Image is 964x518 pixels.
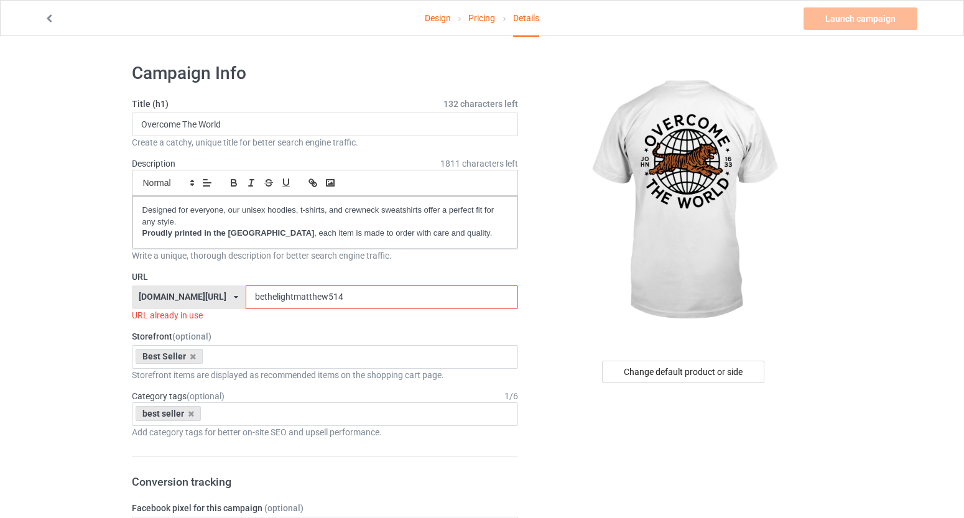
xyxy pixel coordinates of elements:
div: Create a catchy, unique title for better search engine traffic. [132,136,519,149]
p: , each item is made to order with care and quality. [142,228,508,239]
h3: Conversion tracking [132,474,519,489]
div: Change default product or side [602,361,764,383]
div: best seller [136,406,202,421]
h1: Campaign Info [132,62,519,85]
span: (optional) [264,503,304,513]
span: (optional) [172,331,211,341]
label: URL [132,271,519,283]
div: Best Seller [136,349,203,364]
label: Description [132,159,175,169]
label: Category tags [132,390,225,402]
label: Storefront [132,330,519,343]
label: Facebook pixel for this campaign [132,502,519,514]
div: URL already in use [132,309,519,321]
div: Write a unique, thorough description for better search engine traffic. [132,249,519,262]
div: Storefront items are displayed as recommended items on the shopping cart page. [132,369,519,381]
span: 132 characters left [443,98,518,110]
div: 1 / 6 [504,390,518,402]
strong: Proudly printed in the [GEOGRAPHIC_DATA] [142,228,315,238]
span: (optional) [187,391,225,401]
div: Details [513,1,539,37]
label: Title (h1) [132,98,519,110]
div: Add category tags for better on-site SEO and upsell performance. [132,426,519,438]
a: Design [425,1,451,35]
a: Pricing [468,1,495,35]
p: Designed for everyone, our unisex hoodies, t-shirts, and crewneck sweatshirts offer a perfect fit... [142,205,508,228]
div: [DOMAIN_NAME][URL] [139,292,226,301]
span: 1811 characters left [440,157,518,170]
